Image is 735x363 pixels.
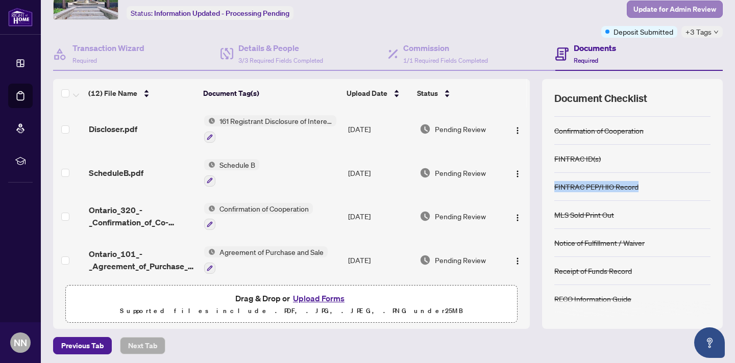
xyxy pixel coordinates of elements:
[204,203,313,230] button: Status IconConfirmation of Cooperation
[72,57,97,64] span: Required
[435,254,486,266] span: Pending Review
[342,79,413,108] th: Upload Date
[204,203,215,214] img: Status Icon
[685,26,712,38] span: +3 Tags
[120,337,165,354] button: Next Tab
[344,151,415,195] td: [DATE]
[66,286,517,323] span: Drag & Drop orUpload FormsSupported files include .PDF, .JPG, .JPEG, .PNG under25MB
[347,88,387,99] span: Upload Date
[509,252,526,268] button: Logo
[344,107,415,151] td: [DATE]
[554,153,601,164] div: FINTRAC ID(s)
[435,123,486,135] span: Pending Review
[61,338,104,354] span: Previous Tab
[238,57,323,64] span: 3/3 Required Fields Completed
[509,208,526,224] button: Logo
[420,211,431,222] img: Document Status
[84,79,199,108] th: (12) File Name
[554,91,647,106] span: Document Checklist
[633,1,716,17] span: Update for Admin Review
[574,42,616,54] h4: Documents
[513,170,522,178] img: Logo
[204,246,215,257] img: Status Icon
[554,209,614,220] div: MLS Sold Print Out
[694,327,725,358] button: Open asap
[554,181,639,192] div: FINTRAC PEP/HIO Record
[204,246,328,274] button: Status IconAgreement of Purchase and Sale
[89,167,143,179] span: ScheduleB.pdf
[154,9,289,18] span: Information Updated - Processing Pending
[554,125,644,136] div: Confirmation of Cooperation
[413,79,502,108] th: Status
[403,42,488,54] h4: Commission
[14,335,27,350] span: NN
[420,167,431,178] img: Document Status
[238,42,323,54] h4: Details & People
[574,57,598,64] span: Required
[344,238,415,282] td: [DATE]
[215,203,313,214] span: Confirmation of Cooperation
[513,126,522,135] img: Logo
[509,121,526,137] button: Logo
[614,26,673,37] span: Deposit Submitted
[435,211,486,222] span: Pending Review
[554,293,631,304] div: RECO Information Guide
[89,248,196,272] span: Ontario_101_-_Agreement_of_Purchase_and_Sale_-_Condominium_Resale.pdf
[627,1,723,18] button: Update for Admin Review
[554,237,645,248] div: Notice of Fulfillment / Waiver
[403,57,488,64] span: 1/1 Required Fields Completed
[88,88,137,99] span: (12) File Name
[417,88,438,99] span: Status
[714,30,719,35] span: down
[420,123,431,135] img: Document Status
[72,42,144,54] h4: Transaction Wizard
[435,167,486,178] span: Pending Review
[53,337,112,354] button: Previous Tab
[199,79,342,108] th: Document Tag(s)
[513,257,522,265] img: Logo
[127,6,293,20] div: Status:
[554,265,632,276] div: Receipt of Funds Record
[509,165,526,181] button: Logo
[344,195,415,239] td: [DATE]
[204,115,215,126] img: Status Icon
[235,292,348,305] span: Drag & Drop or
[89,123,137,135] span: Discloser.pdf
[420,254,431,266] img: Document Status
[215,159,259,170] span: Schedule B
[204,115,336,143] button: Status Icon161 Registrant Disclosure of Interest - Disposition ofProperty
[215,246,328,257] span: Agreement of Purchase and Sale
[290,292,348,305] button: Upload Forms
[513,214,522,222] img: Logo
[8,8,33,27] img: logo
[89,204,196,228] span: Ontario_320_-_Confirmation_of_Co-operation_and_Representation 1.pdf
[204,159,259,187] button: Status IconSchedule B
[72,305,511,317] p: Supported files include .PDF, .JPG, .JPEG, .PNG under 25 MB
[204,159,215,170] img: Status Icon
[215,115,336,126] span: 161 Registrant Disclosure of Interest - Disposition ofProperty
